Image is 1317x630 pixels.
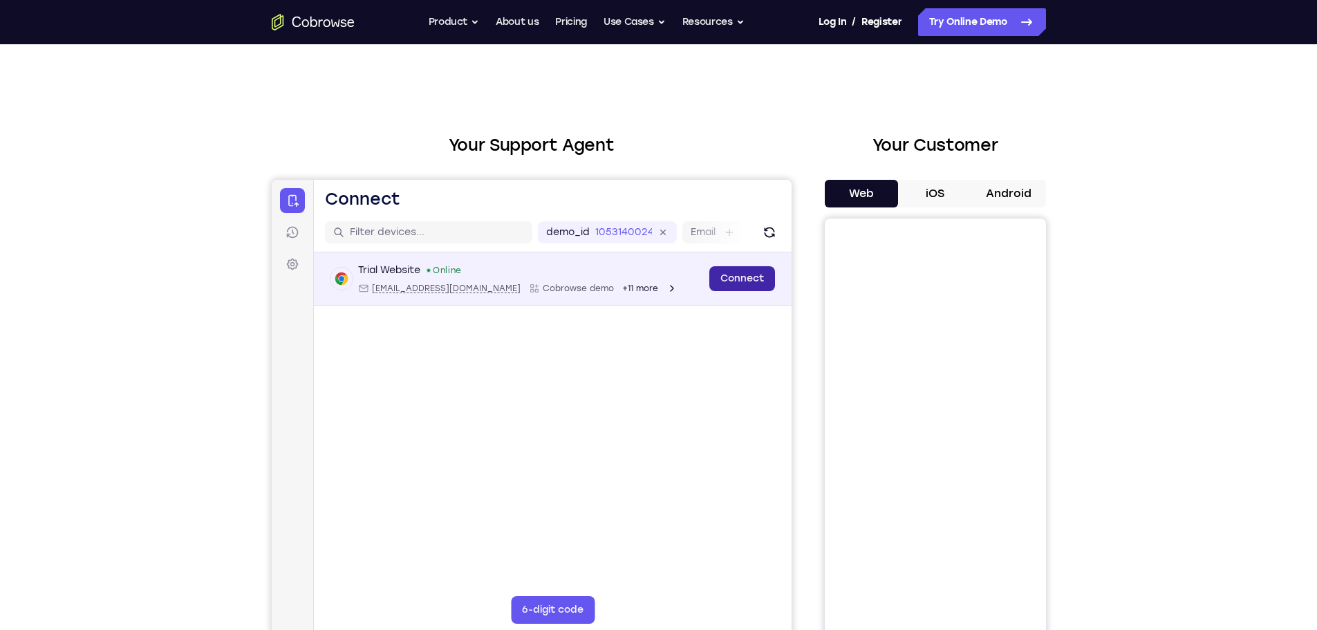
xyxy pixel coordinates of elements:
[496,8,539,36] a: About us
[918,8,1046,36] a: Try Online Demo
[682,8,745,36] button: Resources
[852,14,856,30] span: /
[898,180,972,207] button: iOS
[555,8,587,36] a: Pricing
[819,8,846,36] a: Log In
[825,133,1046,158] h2: Your Customer
[272,14,355,30] a: Go to the home page
[825,180,899,207] button: Web
[429,8,480,36] button: Product
[861,8,902,36] a: Register
[972,180,1046,207] button: Android
[272,133,792,158] h2: Your Support Agent
[604,8,666,36] button: Use Cases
